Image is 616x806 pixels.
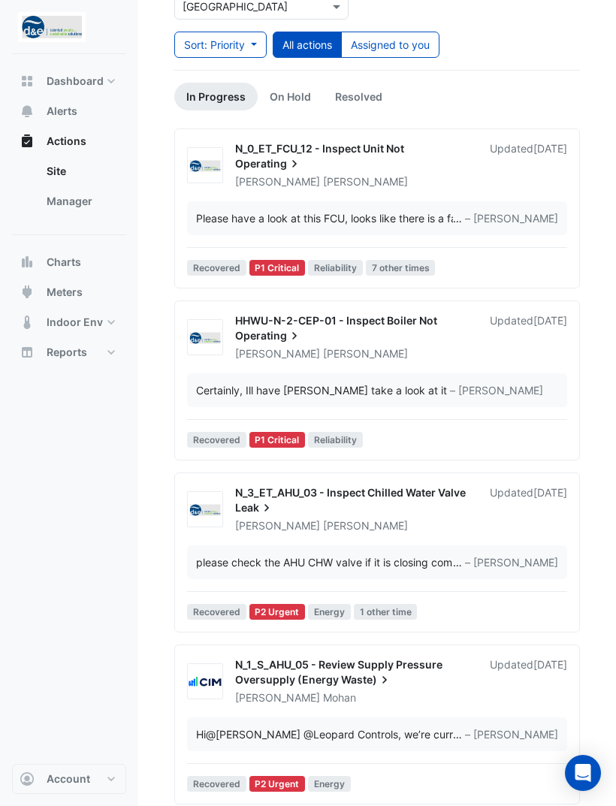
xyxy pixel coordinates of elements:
[188,331,222,346] img: D&E Air Conditioning
[196,554,453,570] div: please check the AHU CHW valve if it is closing completely
[20,104,35,119] app-icon: Alerts
[18,12,86,42] img: Company Logo
[533,142,567,155] span: Sun 31-Aug-2025 15:32 AWST
[187,604,246,620] span: Recovered
[20,315,35,330] app-icon: Indoor Env
[174,32,267,58] button: Sort: Priority
[12,96,126,126] button: Alerts
[273,32,342,58] button: All actions
[308,260,363,276] span: Reliability
[235,314,437,327] span: HHWU-N-2-CEP-01 - Inspect Boiler Not
[47,771,90,786] span: Account
[12,247,126,277] button: Charts
[12,126,126,156] button: Actions
[235,328,302,343] span: Operating
[235,519,320,532] span: [PERSON_NAME]
[249,432,306,448] div: P1 Critical
[188,503,222,518] img: D&E Air Conditioning
[20,74,35,89] app-icon: Dashboard
[188,158,222,174] img: D&E Air Conditioning
[490,141,567,189] div: Updated
[490,313,567,361] div: Updated
[20,345,35,360] app-icon: Reports
[366,260,436,276] span: 7 other times
[196,726,453,742] div: Hi , we’re currently recommissioning the maximum and minimum pressure setpoints. Once that’s comp...
[235,658,442,686] span: N_1_S_AHU_05 - Review Supply Pressure Oversupply (Energy
[196,382,447,398] div: Certainly, Ill have [PERSON_NAME] take a look at it
[20,134,35,149] app-icon: Actions
[249,260,306,276] div: P1 Critical
[20,285,35,300] app-icon: Meters
[12,66,126,96] button: Dashboard
[533,486,567,499] span: Mon 25-Aug-2025 17:26 AWST
[235,142,404,155] span: N_0_ET_FCU_12 - Inspect Unit Not
[184,38,245,51] span: Sort: Priority
[323,83,394,110] a: Resolved
[47,104,77,119] span: Alerts
[187,776,246,792] span: Recovered
[565,755,601,791] div: Open Intercom Messenger
[35,156,126,186] a: Site
[174,83,258,110] a: In Progress
[235,691,320,704] span: [PERSON_NAME]
[47,74,104,89] span: Dashboard
[47,345,87,360] span: Reports
[235,175,320,188] span: [PERSON_NAME]
[12,337,126,367] button: Reports
[12,764,126,794] button: Account
[196,210,558,226] div: …
[12,156,126,222] div: Actions
[196,554,558,570] div: …
[12,277,126,307] button: Meters
[490,657,567,705] div: Updated
[323,690,356,705] span: Mohan
[206,728,300,741] span: faeq.altaher@gpt.com.au [GPT Retail]
[196,726,558,742] div: …
[47,134,86,149] span: Actions
[20,255,35,270] app-icon: Charts
[35,186,126,216] a: Manager
[47,285,83,300] span: Meters
[341,672,392,687] span: Waste)
[187,432,246,448] span: Recovered
[303,728,398,741] span: karrinyup@leopardcontrols.com.au [Leopard Controls]
[465,210,558,226] span: – [PERSON_NAME]
[308,432,363,448] span: Reliability
[465,554,558,570] span: – [PERSON_NAME]
[354,604,418,620] span: 1 other time
[249,776,306,792] div: P2 Urgent
[249,604,306,620] div: P2 Urgent
[12,307,126,337] button: Indoor Env
[323,174,408,189] span: [PERSON_NAME]
[308,604,351,620] span: Energy
[465,726,558,742] span: – [PERSON_NAME]
[258,83,323,110] a: On Hold
[341,32,439,58] button: Assigned to you
[308,776,351,792] span: Energy
[188,675,222,690] img: CIM
[196,210,453,226] div: Please have a look at this FCU, looks like there is a fault. its feeding westdeck amenities
[47,255,81,270] span: Charts
[323,518,408,533] span: [PERSON_NAME]
[533,314,567,327] span: Tue 26-Aug-2025 09:46 AWST
[187,260,246,276] span: Recovered
[47,315,103,330] span: Indoor Env
[450,382,543,398] span: – [PERSON_NAME]
[235,347,320,360] span: [PERSON_NAME]
[490,485,567,533] div: Updated
[235,486,466,499] span: N_3_ET_AHU_03 - Inspect Chilled Water Valve
[533,658,567,671] span: Fri 22-Aug-2025 07:59 AWST
[235,156,302,171] span: Operating
[235,500,274,515] span: Leak
[323,346,408,361] span: [PERSON_NAME]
